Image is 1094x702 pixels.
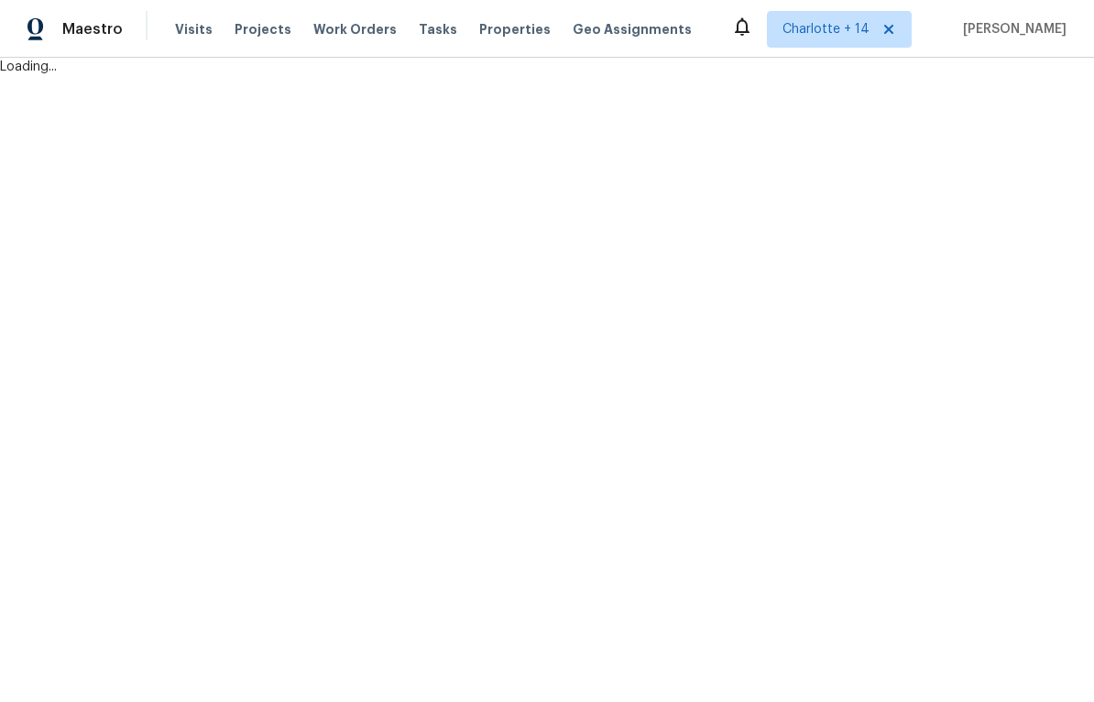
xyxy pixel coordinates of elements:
span: Work Orders [313,20,397,38]
span: Projects [235,20,291,38]
span: Tasks [419,23,457,36]
span: Charlotte + 14 [782,20,870,38]
span: Geo Assignments [573,20,692,38]
span: Visits [175,20,213,38]
span: [PERSON_NAME] [956,20,1067,38]
span: Maestro [62,20,123,38]
span: Properties [479,20,551,38]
